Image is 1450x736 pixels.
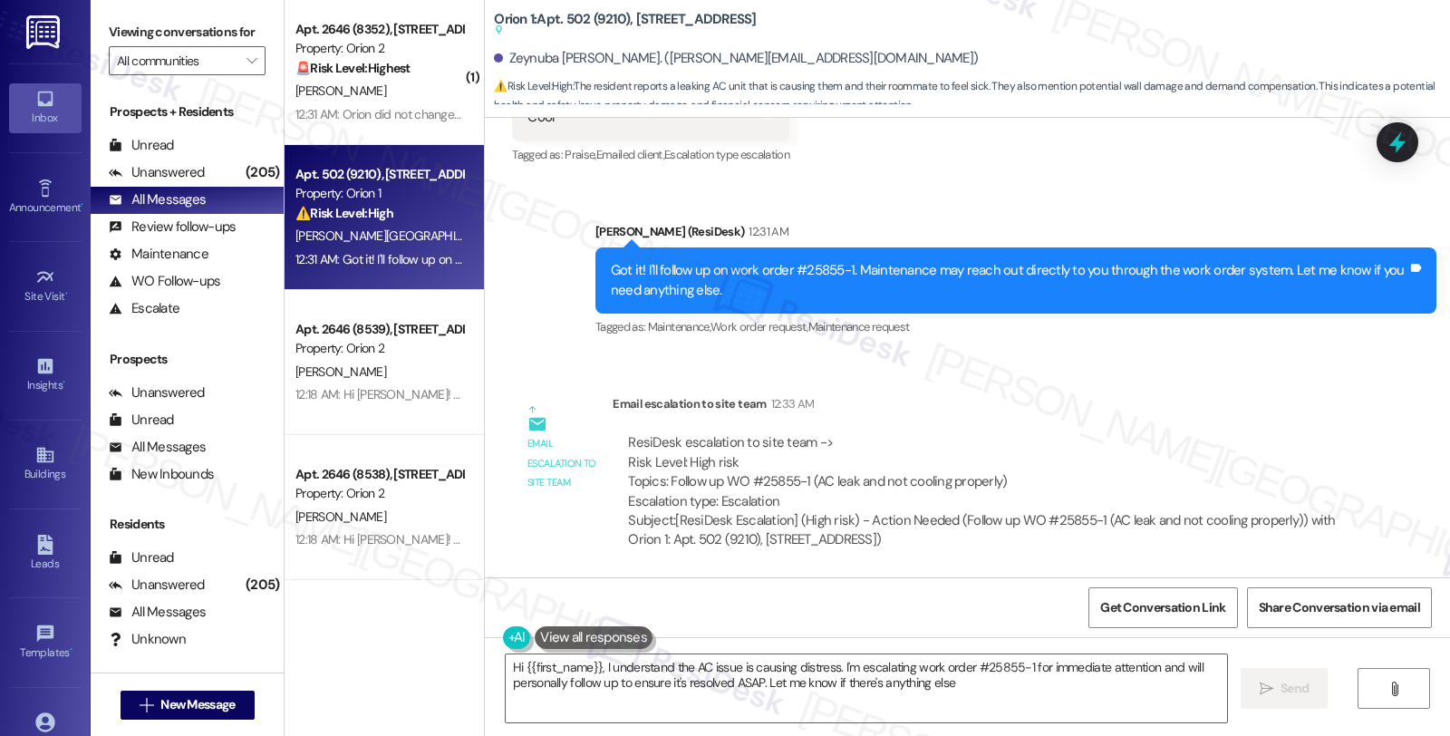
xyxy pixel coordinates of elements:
div: Email escalation to site team [613,394,1353,420]
b: Orion 1: Apt. 502 (9210), [STREET_ADDRESS] [494,10,756,40]
div: Unread [109,411,174,430]
a: Site Visit • [9,262,82,311]
div: Prospects [91,350,284,369]
div: Escalate [109,299,179,318]
img: ResiDesk Logo [26,15,63,49]
span: • [63,376,65,389]
button: Share Conversation via email [1247,587,1432,628]
div: WO Follow-ups [109,272,220,291]
button: Get Conversation Link [1088,587,1237,628]
a: Templates • [9,618,82,667]
span: • [81,199,83,211]
div: Property: Orion 2 [295,339,463,358]
div: Review follow-ups [109,218,236,237]
input: All communities [117,46,237,75]
div: Unanswered [109,576,205,595]
span: • [70,644,72,656]
div: Unknown [109,630,186,649]
span: Emailed client , [596,147,664,162]
div: Property: Orion 2 [295,484,463,503]
span: Send [1281,679,1309,698]
span: New Message [160,695,235,714]
div: Prospects + Residents [91,102,284,121]
span: Maintenance request [808,319,910,334]
i:  [140,698,153,712]
div: Zeynuba [PERSON_NAME]. ([PERSON_NAME][EMAIL_ADDRESS][DOMAIN_NAME]) [494,49,978,68]
button: New Message [121,691,255,720]
div: Apt. 2646 (8352), [STREET_ADDRESS] [295,20,463,39]
div: Subject: [ResiDesk Escalation] (High risk) - Action Needed (Follow up WO #25855-1 (AC leak and no... [628,511,1338,550]
div: 12:31 AM [744,222,788,241]
span: [PERSON_NAME] [295,363,386,380]
span: [PERSON_NAME] [295,82,386,99]
div: Property: Orion 1 [295,184,463,203]
div: (205) [241,159,284,187]
div: Unread [109,548,174,567]
i:  [1387,682,1401,696]
div: Residents [91,515,284,534]
div: Maintenance [109,245,208,264]
span: Escalation type escalation [664,147,789,162]
div: 12:31 AM: Orion did not change the security code for the unit's door. This was a major issue at m... [295,106,1187,122]
a: Leads [9,529,82,578]
label: Viewing conversations for [109,18,266,46]
div: Tagged as: [595,314,1436,340]
div: Cool [527,108,554,127]
div: Apt. 2646 (8538), [STREET_ADDRESS] [295,465,463,484]
button: Send [1241,668,1329,709]
span: Get Conversation Link [1100,598,1225,617]
span: Maintenance , [648,319,710,334]
div: ResiDesk escalation to site team -> Risk Level: High risk Topics: Follow up WO #25855-1 (AC leak ... [628,433,1338,511]
div: Email escalation to site team [527,434,598,492]
div: Unanswered [109,163,205,182]
div: Got it! I'll follow up on work order #25855-1. Maintenance may reach out directly to you through ... [611,261,1407,300]
div: 12:31 AM: Got it! I'll follow up on work order #25855-1. Maintenance may reach out directly to yo... [295,251,1176,267]
i:  [1260,682,1273,696]
strong: 🚨 Risk Level: Highest [295,60,411,76]
div: [PERSON_NAME] (ResiDesk) [595,222,1436,247]
span: • [65,287,68,300]
a: Buildings [9,440,82,489]
span: Work order request , [710,319,808,334]
div: (205) [241,571,284,599]
span: [PERSON_NAME][GEOGRAPHIC_DATA] [295,228,501,244]
div: Apt. 502 (9210), [STREET_ADDRESS] [295,165,463,184]
strong: ⚠️ Risk Level: High [494,79,572,93]
span: : The resident reports a leaking AC unit that is causing them and their roommate to feel sick. Th... [494,77,1450,116]
div: 12:33 AM [767,394,815,413]
i:  [246,53,256,68]
span: [PERSON_NAME] [295,508,386,525]
textarea: Hi {{first_name}}, I understand the AC issue is causing distress. I'm escalating work order #2585... [506,654,1227,722]
span: Praise , [565,147,595,162]
span: Share Conversation via email [1259,598,1420,617]
a: Insights • [9,351,82,400]
div: Apt. 2646 (8539), [STREET_ADDRESS] [295,320,463,339]
div: Tagged as: [512,141,789,168]
a: Inbox [9,83,82,132]
div: New Inbounds [109,465,214,484]
strong: ⚠️ Risk Level: High [295,205,393,221]
div: Property: Orion 2 [295,39,463,58]
div: Unread [109,136,174,155]
div: All Messages [109,438,206,457]
div: All Messages [109,603,206,622]
div: All Messages [109,190,206,209]
div: Unanswered [109,383,205,402]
